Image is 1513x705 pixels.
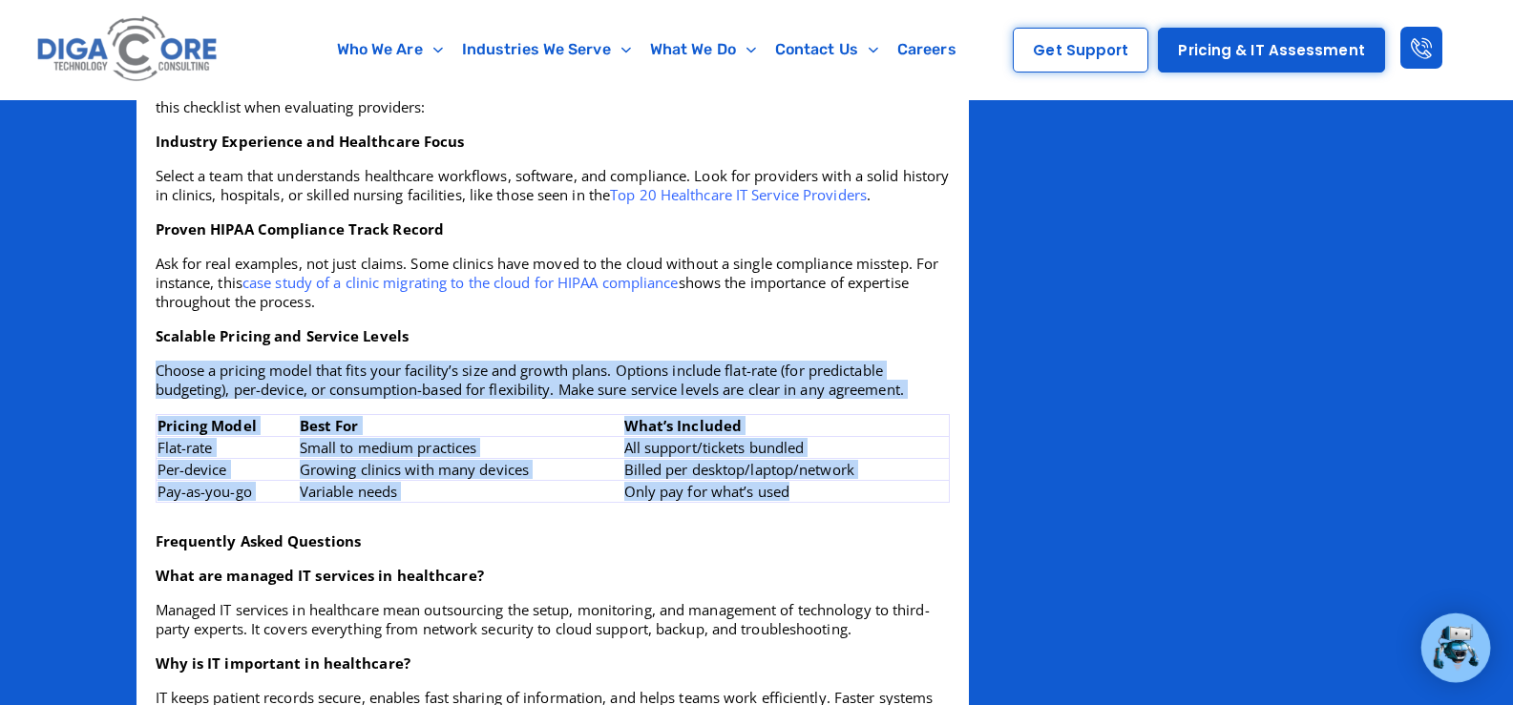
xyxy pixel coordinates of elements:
[156,219,445,238] strong: Proven HIPAA Compliance Track Record
[766,28,888,72] a: Contact Us
[327,28,452,72] a: Who We Are
[303,28,991,72] nav: Menu
[1013,28,1148,73] a: Get Support
[156,566,484,585] strong: What are managed IT services in healthcare?
[610,185,867,204] a: Top 20 Healthcare IT Service Providers
[158,438,298,457] p: Flat-rate
[1033,43,1128,57] span: Get Support
[300,482,622,501] p: Variable needs
[158,416,257,435] strong: Pricing Model
[242,273,679,292] a: case study of a clinic migrating to the cloud for HIPAA compliance
[156,326,410,345] strong: Scalable Pricing and Service Levels
[624,416,743,435] strong: What’s Included
[641,28,766,72] a: What We Do
[156,361,950,399] p: Choose a pricing model that fits your facility’s size and growth plans. Options include flat-rate...
[156,132,465,151] strong: Industry Experience and Healthcare Focus
[452,28,641,72] a: Industries We Serve
[624,438,948,457] p: All support/tickets bundled
[156,531,362,550] strong: Frequently Asked Questions
[32,10,223,90] img: Digacore logo 1
[888,28,966,72] a: Careers
[156,254,950,311] p: Ask for real examples, not just claims. Some clinics have moved to the cloud without a single com...
[300,438,622,457] p: Small to medium practices
[158,460,298,479] p: Per-device
[300,460,622,479] p: Growing clinics with many devices
[300,416,359,435] strong: Best For
[158,482,298,501] p: Pay-as-you-go
[1178,43,1364,57] span: Pricing & IT Assessment
[624,460,948,479] p: Billed per desktop/laptop/network
[156,166,950,204] p: Select a team that understands healthcare workflows, software, and compliance. Look for providers...
[156,600,950,638] p: Managed IT services in healthcare mean outsourcing the setup, monitoring, and management of techn...
[1158,28,1384,73] a: Pricing & IT Assessment
[156,653,410,673] strong: Why is IT important in healthcare?
[624,482,948,501] p: Only pay for what’s used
